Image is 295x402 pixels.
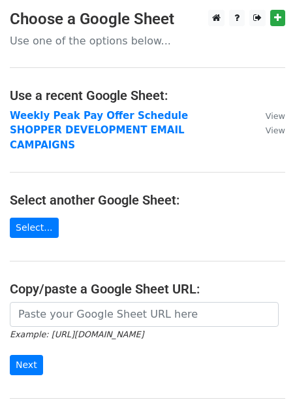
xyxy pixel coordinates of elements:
h4: Copy/paste a Google Sheet URL: [10,281,285,297]
h4: Use a recent Google Sheet: [10,88,285,103]
small: Example: [URL][DOMAIN_NAME] [10,329,144,339]
a: Weekly Peak Pay Offer Schedule [10,110,188,122]
a: View [253,124,285,136]
h3: Choose a Google Sheet [10,10,285,29]
input: Next [10,355,43,375]
h4: Select another Google Sheet: [10,192,285,208]
p: Use one of the options below... [10,34,285,48]
a: SHOPPER DEVELOPMENT EMAIL CAMPAIGNS [10,124,185,151]
a: View [253,110,285,122]
a: Select... [10,218,59,238]
small: View [266,111,285,121]
small: View [266,126,285,135]
input: Paste your Google Sheet URL here [10,302,279,327]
